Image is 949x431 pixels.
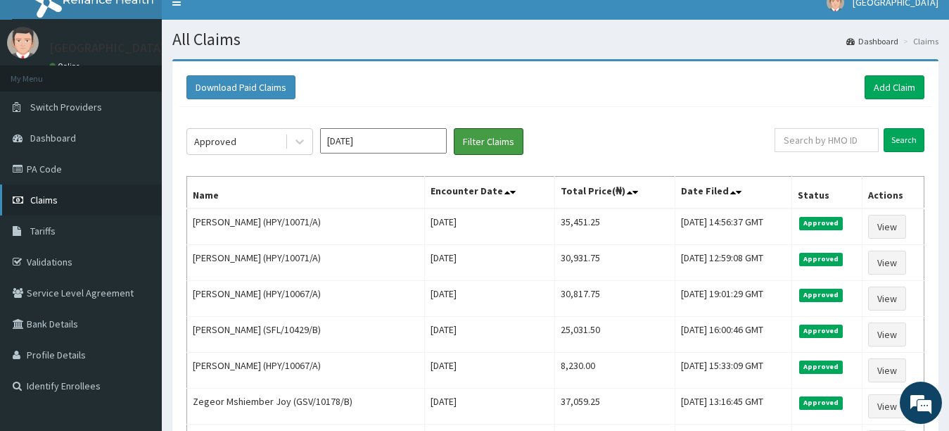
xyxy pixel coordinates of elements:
input: Search [884,128,924,152]
td: [DATE] [424,389,554,425]
td: 25,031.50 [555,317,675,353]
span: Approved [799,325,843,337]
td: 30,817.75 [555,281,675,317]
input: Select Month and Year [320,128,447,154]
span: Approved [799,289,843,301]
th: Total Price(₦) [555,177,675,209]
th: Actions [862,177,924,209]
a: Online [49,61,83,71]
th: Name [187,177,425,209]
textarea: Type your message and hit 'Enter' [7,284,268,333]
td: [DATE] [424,245,554,281]
a: Dashboard [846,35,898,47]
p: [GEOGRAPHIC_DATA] [49,42,165,54]
span: Tariffs [30,225,56,237]
td: [PERSON_NAME] (HPY/10067/A) [187,353,425,389]
div: Approved [194,135,236,149]
td: 8,230.00 [555,353,675,389]
a: View [868,394,906,418]
td: [PERSON_NAME] (HPY/10067/A) [187,281,425,317]
td: [PERSON_NAME] (HPY/10071/A) [187,208,425,245]
span: Approved [799,396,843,409]
h1: All Claims [172,30,938,49]
td: [DATE] 14:56:37 GMT [675,208,791,245]
th: Status [791,177,862,209]
button: Filter Claims [454,128,523,155]
span: We're online! [82,127,194,269]
a: View [868,323,906,346]
div: Minimize live chat window [231,7,265,41]
span: Switch Providers [30,101,102,113]
a: View [868,287,906,311]
a: View [868,251,906,275]
td: 30,931.75 [555,245,675,281]
a: View [868,215,906,239]
td: [DATE] [424,353,554,389]
span: Approved [799,217,843,230]
th: Date Filed [675,177,791,209]
td: [DATE] 19:01:29 GMT [675,281,791,317]
td: [DATE] [424,317,554,353]
td: 35,451.25 [555,208,675,245]
td: [PERSON_NAME] (SFL/10429/B) [187,317,425,353]
button: Download Paid Claims [186,75,295,99]
img: d_794563401_company_1708531726252_794563401 [26,70,57,106]
td: 37,059.25 [555,389,675,425]
td: [PERSON_NAME] (HPY/10071/A) [187,245,425,281]
th: Encounter Date [424,177,554,209]
span: Claims [30,194,58,206]
input: Search by HMO ID [775,128,879,152]
span: Approved [799,361,843,373]
div: Chat with us now [73,79,236,97]
a: View [868,358,906,382]
td: [DATE] [424,208,554,245]
span: Approved [799,253,843,266]
td: [DATE] 12:59:08 GMT [675,245,791,281]
a: Add Claim [865,75,924,99]
li: Claims [900,35,938,47]
td: [DATE] 16:00:46 GMT [675,317,791,353]
td: [DATE] [424,281,554,317]
td: [DATE] 15:33:09 GMT [675,353,791,389]
img: User Image [7,27,39,58]
td: Zegeor Mshiember Joy (GSV/10178/B) [187,389,425,425]
span: Dashboard [30,132,76,144]
td: [DATE] 13:16:45 GMT [675,389,791,425]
